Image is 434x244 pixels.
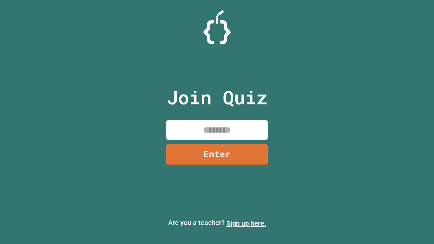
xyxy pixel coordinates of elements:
img: Logo.svg [203,10,231,44]
p: Join Quiz [167,83,268,111]
iframe: chat widget [406,217,427,237]
a: Sign up here. [226,219,266,227]
p: Are you a teacher? [5,218,429,228]
iframe: chat widget [378,187,427,216]
a: Enter [166,144,268,165]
